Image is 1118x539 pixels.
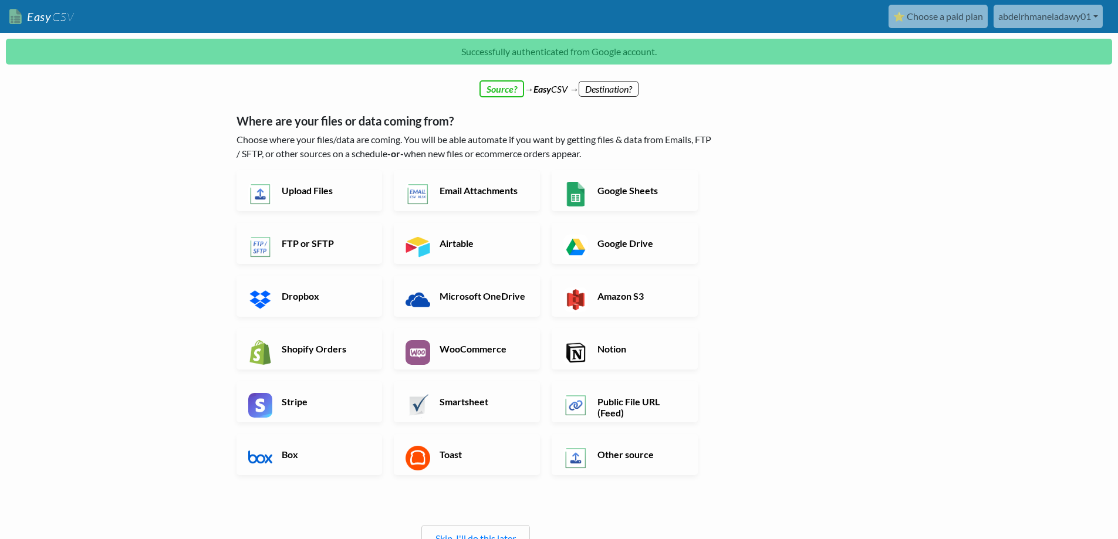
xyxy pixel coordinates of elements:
[552,170,698,211] a: Google Sheets
[406,340,430,365] img: WooCommerce App & API
[237,434,383,475] a: Box
[237,328,383,369] a: Shopify Orders
[279,396,371,407] h6: Stripe
[406,182,430,206] img: Email New CSV or XLSX File App & API
[563,446,588,470] img: Other Source App & API
[237,223,383,264] a: FTP or SFTP
[394,434,540,475] a: Toast
[279,343,371,354] h6: Shopify Orders
[279,185,371,196] h6: Upload Files
[552,381,698,422] a: Public File URL (Feed)
[563,340,588,365] img: Notion App & API
[595,343,687,354] h6: Notion
[595,238,687,249] h6: Google Drive
[552,223,698,264] a: Google Drive
[248,446,273,470] img: Box App & API
[394,328,540,369] a: WooCommerce
[437,185,529,196] h6: Email Attachments
[994,5,1103,28] a: abdelrhmaneladawy01
[437,396,529,407] h6: Smartsheet
[394,381,540,422] a: Smartsheet
[394,276,540,317] a: Microsoft OneDrive
[237,381,383,422] a: Stripe
[406,393,430,418] img: Smartsheet App & API
[51,9,74,24] span: CSV
[237,170,383,211] a: Upload Files
[437,290,529,301] h6: Microsoft OneDrive
[387,148,404,159] b: -or-
[237,276,383,317] a: Dropbox
[563,287,588,312] img: Amazon S3 App & API
[237,114,715,128] h5: Where are your files or data coming from?
[595,290,687,301] h6: Amazon S3
[437,238,529,249] h6: Airtable
[552,434,698,475] a: Other source
[248,340,273,365] img: Shopify App & API
[9,5,74,29] a: EasyCSV
[279,449,371,460] h6: Box
[437,449,529,460] h6: Toast
[406,446,430,470] img: Toast App & API
[279,238,371,249] h6: FTP or SFTP
[237,133,715,161] p: Choose where your files/data are coming. You will be able automate if you want by getting files &...
[406,235,430,259] img: Airtable App & API
[563,235,588,259] img: Google Drive App & API
[225,70,894,96] div: → CSV →
[563,393,588,418] img: Public File URL App & API
[248,182,273,206] img: Upload Files App & API
[437,343,529,354] h6: WooCommerce
[889,5,988,28] a: ⭐ Choose a paid plan
[279,290,371,301] h6: Dropbox
[406,287,430,312] img: Microsoft OneDrive App & API
[552,328,698,369] a: Notion
[595,449,687,460] h6: Other source
[595,185,687,196] h6: Google Sheets
[248,235,273,259] img: FTP or SFTP App & API
[6,39,1112,65] p: Successfully authenticated from Google account.
[248,287,273,312] img: Dropbox App & API
[552,276,698,317] a: Amazon S3
[394,223,540,264] a: Airtable
[248,393,273,418] img: Stripe App & API
[563,182,588,206] img: Google Sheets App & API
[394,170,540,211] a: Email Attachments
[595,396,687,418] h6: Public File URL (Feed)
